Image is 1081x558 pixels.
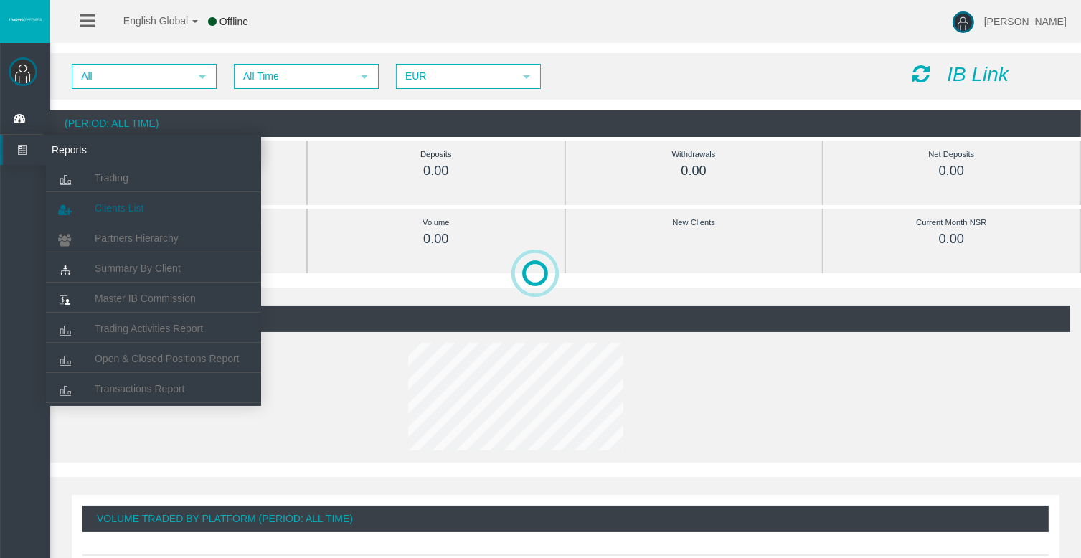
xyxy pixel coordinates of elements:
[340,214,532,231] div: Volume
[856,146,1047,163] div: Net Deposits
[598,146,790,163] div: Withdrawals
[95,323,203,334] span: Trading Activities Report
[82,506,1049,532] div: Volume Traded By Platform (Period: All Time)
[95,172,128,184] span: Trading
[95,202,143,214] span: Clients List
[46,376,261,402] a: Transactions Report
[340,231,532,247] div: 0.00
[50,110,1081,137] div: (Period: All Time)
[46,285,261,311] a: Master IB Commission
[46,195,261,221] a: Clients List
[7,16,43,22] img: logo.svg
[521,71,532,82] span: select
[46,165,261,191] a: Trading
[95,383,185,394] span: Transactions Report
[953,11,974,33] img: user-image
[95,263,181,274] span: Summary By Client
[856,214,1047,231] div: Current Month NSR
[598,214,790,231] div: New Clients
[856,163,1047,179] div: 0.00
[340,163,532,179] div: 0.00
[105,15,188,27] span: English Global
[73,65,189,88] span: All
[95,232,179,244] span: Partners Hierarchy
[947,63,1009,85] i: IB Link
[984,16,1067,27] span: [PERSON_NAME]
[397,65,514,88] span: EUR
[46,316,261,341] a: Trading Activities Report
[359,71,370,82] span: select
[3,135,261,165] a: Reports
[197,71,208,82] span: select
[219,16,248,27] span: Offline
[41,135,181,165] span: Reports
[856,231,1047,247] div: 0.00
[46,346,261,372] a: Open & Closed Positions Report
[95,293,196,304] span: Master IB Commission
[95,353,240,364] span: Open & Closed Positions Report
[913,64,930,84] i: Reload Dashboard
[46,225,261,251] a: Partners Hierarchy
[340,146,532,163] div: Deposits
[46,255,261,281] a: Summary By Client
[598,163,790,179] div: 0.00
[235,65,351,88] span: All Time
